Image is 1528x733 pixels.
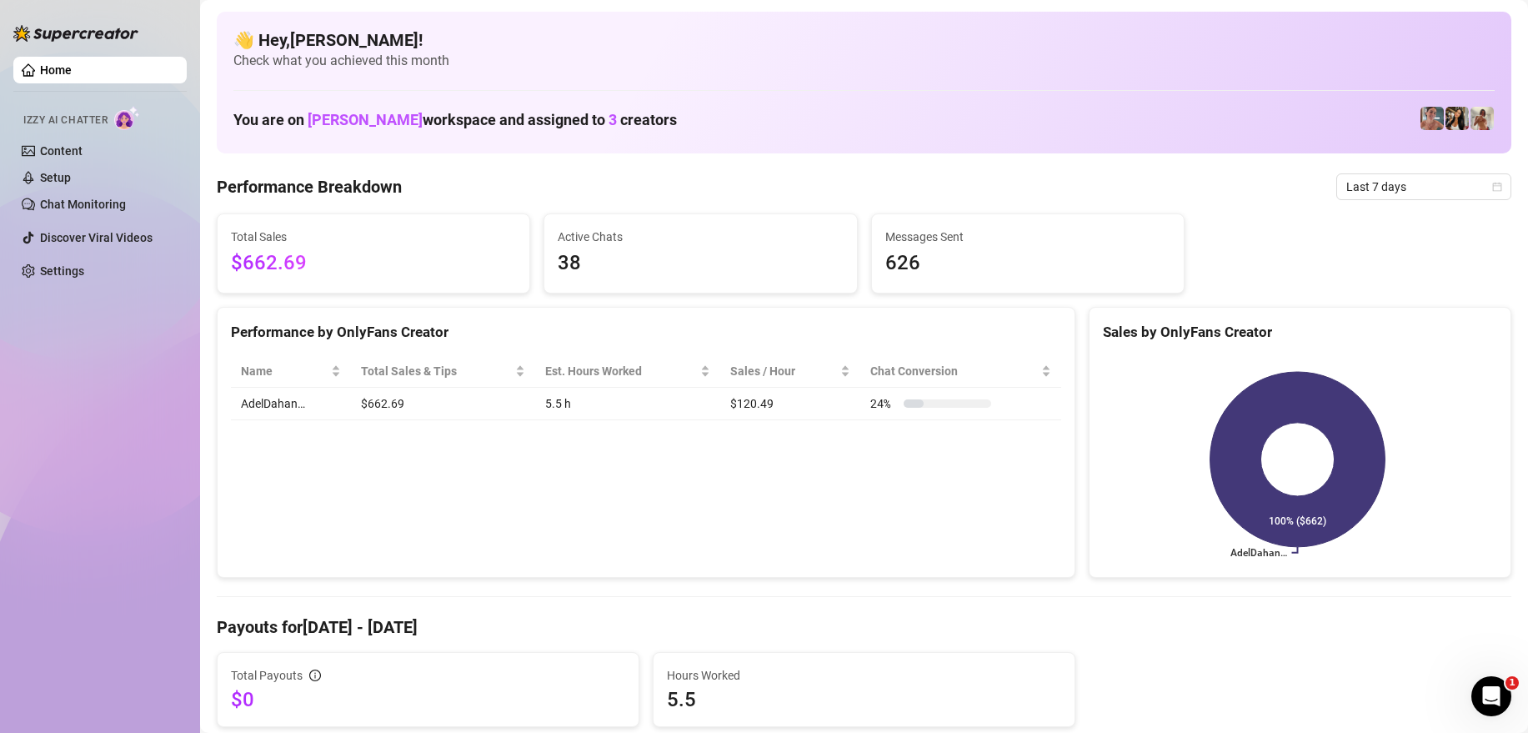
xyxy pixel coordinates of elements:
[114,106,140,130] img: AI Chatter
[667,686,1061,713] span: 5.5
[231,228,516,246] span: Total Sales
[361,362,512,380] span: Total Sales & Tips
[1346,174,1501,199] span: Last 7 days
[351,355,535,388] th: Total Sales & Tips
[231,321,1061,344] div: Performance by OnlyFans Creator
[309,670,321,681] span: info-circle
[40,264,84,278] a: Settings
[558,248,843,279] span: 38
[535,388,720,420] td: 5.5 h
[40,231,153,244] a: Discover Viral Videos
[730,362,837,380] span: Sales / Hour
[720,355,860,388] th: Sales / Hour
[545,362,697,380] div: Est. Hours Worked
[40,171,71,184] a: Setup
[885,228,1170,246] span: Messages Sent
[870,362,1038,380] span: Chat Conversion
[351,388,535,420] td: $662.69
[233,111,677,129] h1: You are on workspace and assigned to creators
[40,198,126,211] a: Chat Monitoring
[241,362,328,380] span: Name
[609,111,617,128] span: 3
[40,144,83,158] a: Content
[885,248,1170,279] span: 626
[1505,676,1519,690] span: 1
[308,111,423,128] span: [PERSON_NAME]
[231,248,516,279] span: $662.69
[233,28,1495,52] h4: 👋 Hey, [PERSON_NAME] !
[231,355,351,388] th: Name
[233,52,1495,70] span: Check what you achieved this month
[217,175,402,198] h4: Performance Breakdown
[720,388,860,420] td: $120.49
[1103,321,1497,344] div: Sales by OnlyFans Creator
[217,615,1511,639] h4: Payouts for [DATE] - [DATE]
[1230,547,1287,559] text: AdelDahan…
[231,666,303,685] span: Total Payouts
[558,228,843,246] span: Active Chats
[667,666,1061,685] span: Hours Worked
[1471,676,1511,716] iframe: Intercom live chat
[860,355,1061,388] th: Chat Conversion
[13,25,138,42] img: logo-BBDzfeDw.svg
[40,63,72,77] a: Home
[23,113,108,128] span: Izzy AI Chatter
[1492,182,1502,192] span: calendar
[1420,107,1444,130] img: Yarden
[1470,107,1494,130] img: Green
[231,686,625,713] span: $0
[870,394,897,413] span: 24 %
[231,388,351,420] td: AdelDahan…
[1445,107,1469,130] img: AdelDahan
